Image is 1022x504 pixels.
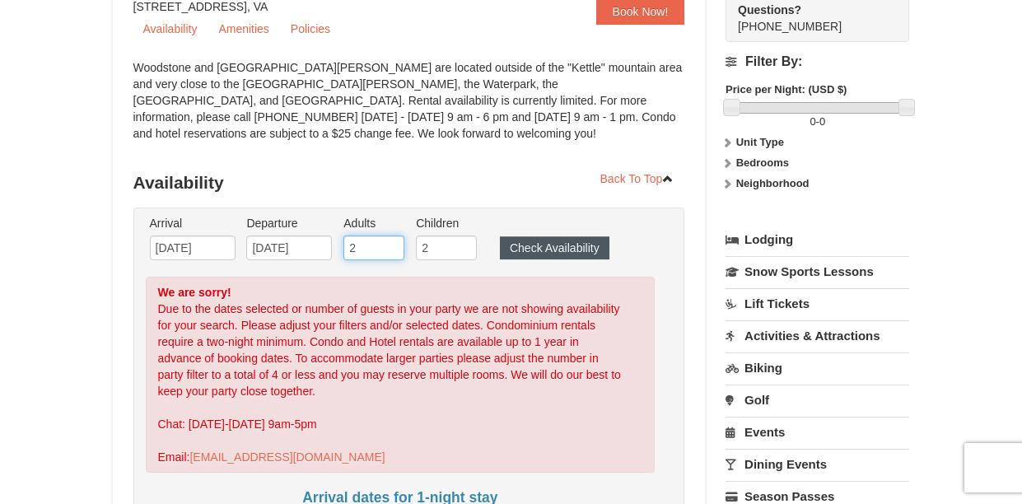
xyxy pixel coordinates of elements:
a: Dining Events [726,449,909,479]
a: Back To Top [590,166,685,191]
label: Children [416,215,477,231]
strong: Bedrooms [736,156,789,169]
strong: Unit Type [736,136,784,148]
div: Woodstone and [GEOGRAPHIC_DATA][PERSON_NAME] are located outside of the "Kettle" mountain area an... [133,59,685,158]
a: Events [726,417,909,447]
a: [EMAIL_ADDRESS][DOMAIN_NAME] [189,450,385,464]
span: 0 [810,115,815,128]
a: Activities & Attractions [726,320,909,351]
strong: Neighborhood [736,177,810,189]
label: - [726,114,909,130]
a: Lift Tickets [726,288,909,319]
label: Adults [343,215,404,231]
label: Departure [246,215,332,231]
label: Arrival [150,215,236,231]
a: Golf [726,385,909,415]
span: 0 [819,115,825,128]
div: Due to the dates selected or number of guests in your party we are not showing availability for y... [146,277,656,473]
strong: Price per Night: (USD $) [726,83,847,96]
h3: Availability [133,166,685,199]
a: Snow Sports Lessons [726,256,909,287]
a: Availability [133,16,208,41]
a: Lodging [726,225,909,254]
strong: Questions? [738,3,801,16]
a: Biking [726,352,909,383]
span: [PHONE_NUMBER] [738,2,880,33]
a: Amenities [208,16,278,41]
a: Policies [281,16,340,41]
strong: We are sorry! [158,286,231,299]
button: Check Availability [500,236,609,259]
h4: Filter By: [726,54,909,69]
